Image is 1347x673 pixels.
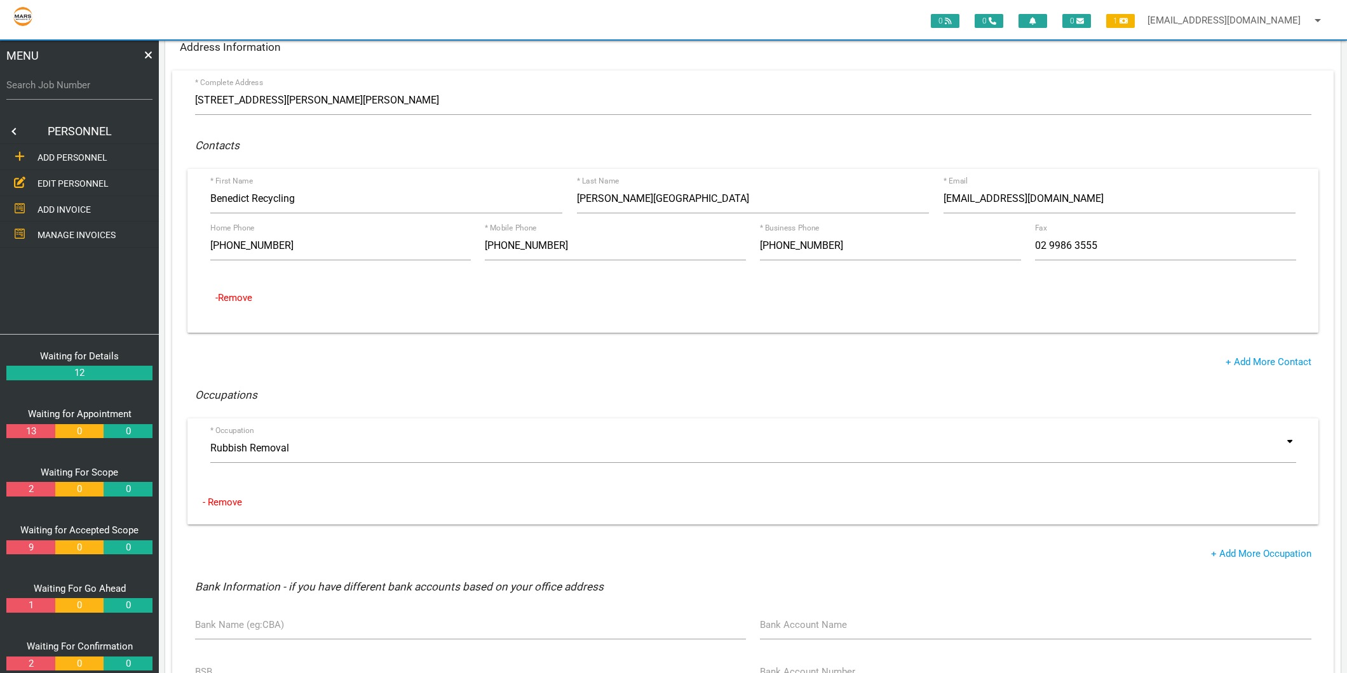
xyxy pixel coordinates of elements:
[104,540,152,555] a: 0
[55,656,104,671] a: 0
[34,583,126,594] a: Waiting For Go Ahead
[104,482,152,496] a: 0
[6,540,55,555] a: 9
[1106,14,1135,28] span: 1
[37,152,107,163] span: ADD PERSONNEL
[104,424,152,439] a: 0
[195,580,604,593] i: Bank Information - if you have different bank accounts based on your office address
[41,467,118,478] a: Waiting For Scope
[210,222,255,234] label: Home Phone
[6,482,55,496] a: 2
[25,119,133,144] a: PERSONNEL
[20,524,139,536] a: Waiting for Accepted Scope
[203,496,242,508] a: - Remove
[760,222,820,234] label: * Business Phone
[760,618,847,632] label: Bank Account Name
[6,424,55,439] a: 13
[28,408,132,420] a: Waiting for Appointment
[180,41,1327,53] h6: Address Information
[210,175,253,187] label: * First Name
[1226,355,1311,370] a: + Add More Contact
[40,350,119,362] a: Waiting for Details
[55,424,104,439] a: 0
[6,366,152,380] a: 12
[210,425,254,436] label: * Occupation
[6,78,152,93] label: Search Job Number
[195,77,263,88] label: * Complete Address
[6,598,55,613] a: 1
[104,598,152,613] a: 0
[13,6,33,27] img: s3file
[37,204,91,214] span: ADD INVOICE
[37,230,116,240] span: MANAGE INVOICES
[485,222,537,234] label: * Mobile Phone
[6,656,55,671] a: 2
[55,482,104,496] a: 0
[577,175,619,187] label: * Last Name
[1062,14,1091,28] span: 0
[6,47,39,64] span: MENU
[195,618,284,632] label: Bank Name (eg:CBA)
[975,14,1003,28] span: 0
[37,178,109,189] span: EDIT PERSONNEL
[55,598,104,613] a: 0
[1035,222,1046,234] label: Fax
[195,389,257,401] i: Occupations
[55,540,104,555] a: 0
[944,175,968,187] label: * Email
[215,292,252,303] a: -Remove
[1211,547,1311,561] a: + Add More Occupation
[27,641,133,652] a: Waiting For Confirmation
[195,139,240,152] i: Contacts
[104,656,152,671] a: 0
[931,14,959,28] span: 0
